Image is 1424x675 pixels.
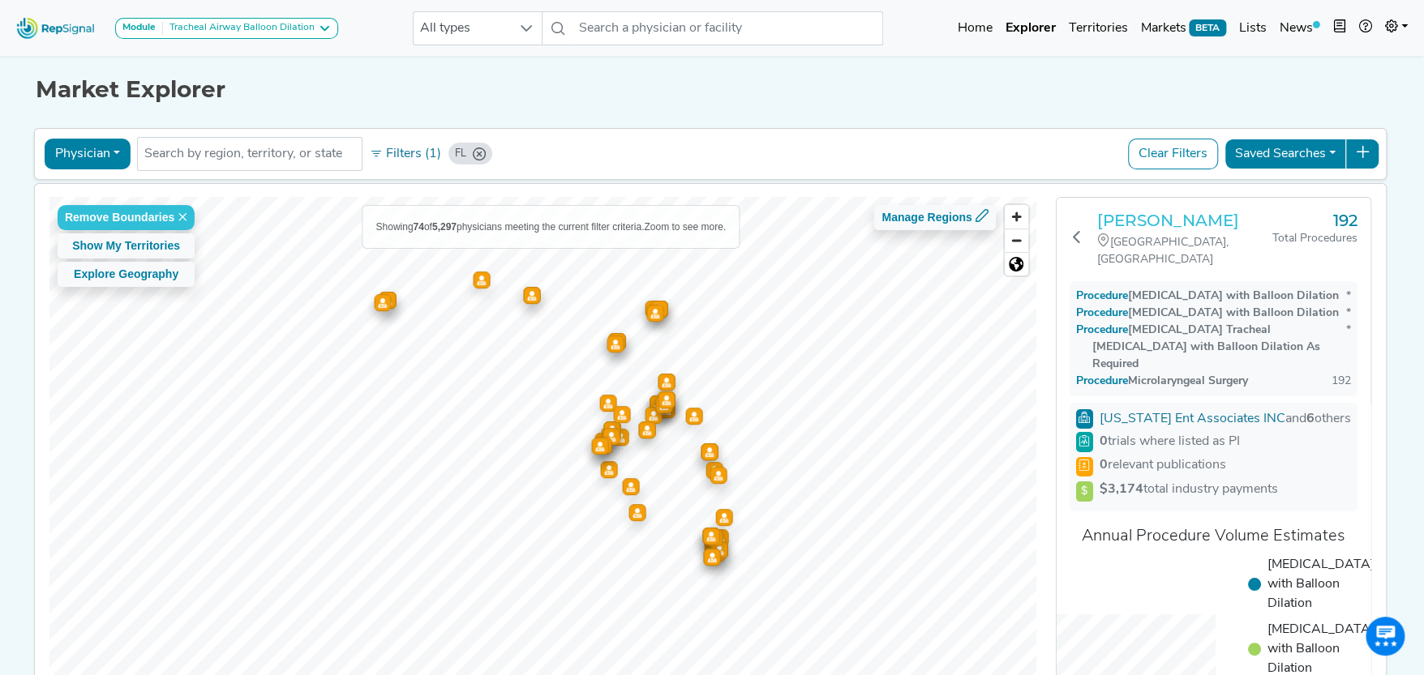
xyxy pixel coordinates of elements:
span: Procedure [1092,307,1128,319]
a: Territories [1062,12,1134,45]
h1: Market Explorer [36,76,1388,104]
div: Map marker [591,438,608,455]
div: Map marker [594,433,611,450]
a: MarketsBETA [1134,12,1233,45]
div: Map marker [703,548,720,565]
span: total industry payments [1100,483,1278,496]
div: FL [455,146,466,161]
span: BETA [1189,19,1226,36]
div: and others [1285,409,1351,429]
div: 192 [1332,373,1351,390]
div: Map marker [638,421,655,438]
div: Map marker [701,443,718,460]
div: Map marker [704,536,721,553]
b: 74 [413,221,423,233]
span: All types [414,12,511,45]
a: [PERSON_NAME] [1097,211,1273,230]
div: Total Procedures [1272,230,1358,247]
strong: 0 [1100,459,1108,472]
h3: 192 [1272,211,1358,230]
span: relevant publications [1100,459,1226,472]
div: Map marker [608,333,625,350]
div: Map marker [473,271,490,288]
div: Map marker [374,294,391,311]
span: Showing of physicians meeting the current filter criteria. [375,221,644,233]
a: [US_STATE] Ent Associates INC [1100,412,1285,425]
button: ModuleTracheal Airway Balloon Dilation [115,18,338,39]
li: [MEDICAL_DATA] with Balloon Dilation [1248,555,1375,613]
button: Remove Boundaries [58,205,195,230]
div: [MEDICAL_DATA] Tracheal [MEDICAL_DATA] with Balloon Dilation As Required [1076,322,1347,373]
div: Map marker [607,335,624,352]
button: Filters (1) [366,140,445,168]
button: Saved Searches [1225,139,1346,169]
div: Map marker [658,391,675,408]
div: Map marker [603,428,620,445]
div: Map marker [702,528,719,545]
b: 5,297 [432,221,457,233]
span: trials where listed as PI [1100,432,1240,451]
button: Clear Filters [1128,139,1218,169]
div: Annual Procedure Volume Estimates [1070,524,1358,549]
div: [GEOGRAPHIC_DATA], [GEOGRAPHIC_DATA] [1097,233,1273,268]
strong: 0 [1100,435,1108,448]
div: Map marker [645,407,662,424]
span: Reset zoom [1005,253,1028,276]
strong: Module [122,23,156,32]
button: Physician [45,139,131,169]
div: Map marker [611,429,628,446]
strong: $3,174 [1100,483,1143,496]
button: Show My Territories [58,233,195,258]
div: Map marker [706,529,723,546]
button: Zoom out [1005,229,1028,252]
div: Map marker [628,504,646,521]
div: Map marker [658,374,675,391]
div: Tracheal Airway Balloon Dilation [163,22,315,35]
div: Map marker [601,427,618,444]
button: Manage Regions [874,205,995,230]
div: Map marker [600,461,617,478]
div: Map marker [608,332,625,349]
div: Map marker [379,292,396,309]
div: Map marker [706,462,723,479]
div: Map marker [655,396,672,413]
span: Procedure [1092,324,1128,336]
input: Search by region, territory, or state [144,144,355,164]
div: Map marker [594,437,611,454]
div: Microlaryngeal Surgery [1076,373,1248,390]
div: Map marker [650,301,667,318]
div: Map marker [645,301,662,318]
button: Explore Geography [58,262,195,287]
div: Map marker [710,467,727,484]
div: Map marker [685,408,702,425]
div: Map marker [715,509,732,526]
a: Lists [1233,12,1273,45]
div: [MEDICAL_DATA] with Balloon Dilation [1076,288,1339,305]
div: Map marker [622,478,639,495]
span: Zoom to see more. [644,221,726,233]
button: Reset bearing to north [1005,252,1028,276]
div: Map marker [603,421,620,438]
input: Search a physician or facility [573,11,882,45]
div: Map marker [613,406,630,423]
div: [MEDICAL_DATA] with Balloon Dilation [1076,305,1339,322]
span: Procedure [1092,375,1128,387]
div: FL [448,143,492,164]
a: News [1273,12,1327,45]
a: Explorer [998,12,1062,45]
div: Map marker [599,395,616,412]
div: Map marker [658,401,675,418]
a: Home [950,12,998,45]
button: Zoom in [1005,205,1028,229]
strong: 6 [1306,412,1315,425]
button: Intel Book [1327,12,1353,45]
div: Map marker [523,287,540,304]
span: Procedure [1092,290,1128,302]
div: Map marker [646,305,663,322]
div: Map marker [650,395,667,412]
